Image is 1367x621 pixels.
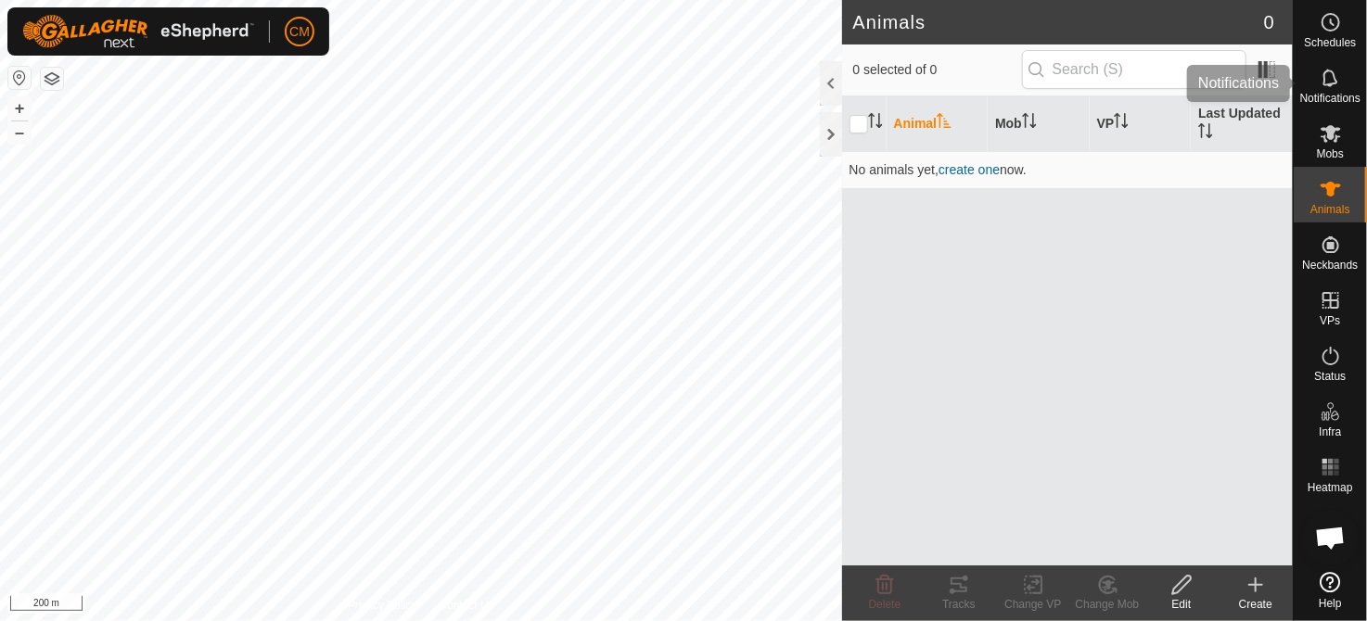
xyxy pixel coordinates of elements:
[1314,371,1346,382] span: Status
[1022,50,1246,89] input: Search (S)
[853,11,1264,33] h2: Animals
[41,68,63,90] button: Map Layers
[1310,204,1350,215] span: Animals
[1144,596,1219,613] div: Edit
[1319,598,1342,609] span: Help
[996,596,1070,613] div: Change VP
[1090,96,1192,152] th: VP
[1304,37,1356,48] span: Schedules
[1319,426,1341,437] span: Infra
[8,97,31,120] button: +
[853,60,1022,80] span: 0 selected of 0
[1022,116,1037,131] p-sorticon: Activate to sort
[842,151,1293,188] td: No animals yet, now.
[1114,116,1129,131] p-sorticon: Activate to sort
[922,596,996,613] div: Tracks
[1219,596,1293,613] div: Create
[1302,260,1358,271] span: Neckbands
[1317,148,1344,159] span: Mobs
[1264,8,1274,36] span: 0
[1303,510,1359,565] div: Open chat
[1294,564,1367,616] a: Help
[869,598,901,611] span: Delete
[937,116,952,131] p-sorticon: Activate to sort
[1300,93,1361,104] span: Notifications
[439,597,493,614] a: Contact Us
[988,96,1090,152] th: Mob
[8,67,31,89] button: Reset Map
[1070,596,1144,613] div: Change Mob
[1308,482,1353,493] span: Heatmap
[887,96,989,152] th: Animal
[8,121,31,144] button: –
[939,162,1000,177] span: create one
[1320,315,1340,326] span: VPs
[1191,96,1293,152] th: Last Updated
[1198,126,1213,141] p-sorticon: Activate to sort
[868,116,883,131] p-sorticon: Activate to sort
[348,597,417,614] a: Privacy Policy
[289,22,310,42] span: CM
[22,15,254,48] img: Gallagher Logo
